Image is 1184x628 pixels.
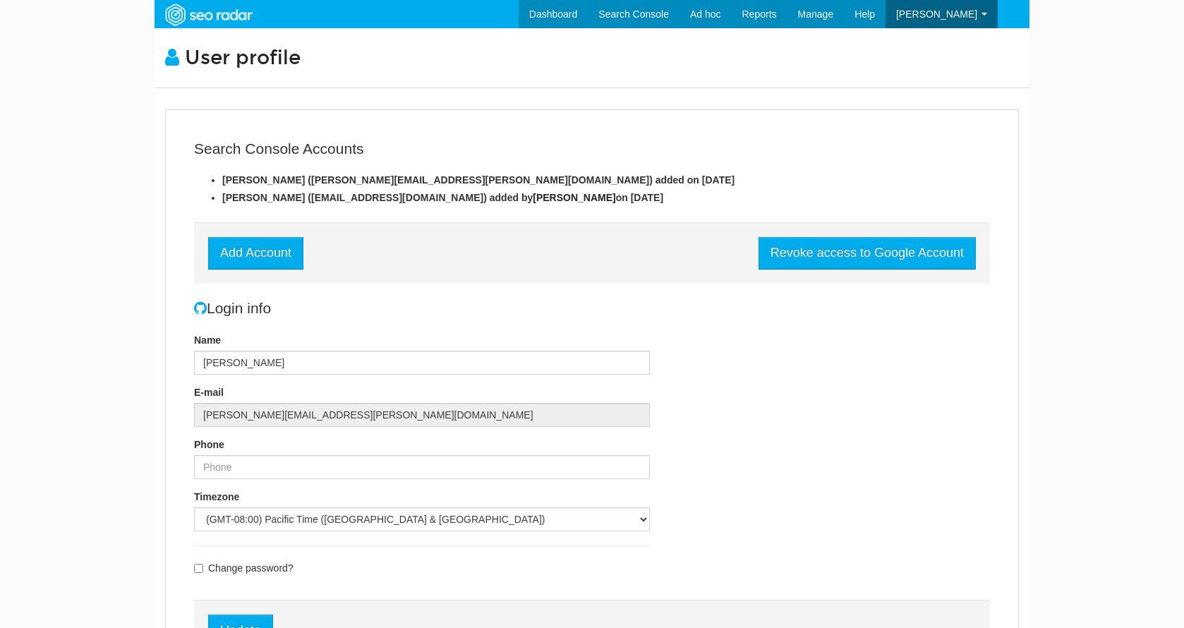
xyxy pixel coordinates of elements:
[194,564,203,573] input: Change password?
[222,191,663,205] label: [PERSON_NAME] ([EMAIL_ADDRESS][DOMAIN_NAME]) added by on [DATE]
[194,403,650,427] div: [PERSON_NAME][EMAIL_ADDRESS][PERSON_NAME][DOMAIN_NAME]
[854,8,875,20] span: Help
[598,8,669,20] span: Search Console
[194,351,650,375] input: Name
[194,298,718,318] div: Login info
[194,455,650,479] input: Phone
[533,192,615,203] a: [PERSON_NAME]
[194,385,224,399] label: E-mail
[194,490,239,504] label: Timezone
[798,8,834,20] span: Manage
[185,46,301,70] span: User profile
[742,8,777,20] span: Reports
[194,138,990,159] div: Search Console Accounts
[222,173,735,187] label: [PERSON_NAME] ([PERSON_NAME][EMAIL_ADDRESS][PERSON_NAME][DOMAIN_NAME]) added on [DATE]
[194,437,224,452] label: Phone
[208,562,294,574] label: Change password?
[690,8,721,20] span: Ad hoc
[194,333,221,347] label: Name
[896,8,977,20] span: [PERSON_NAME]
[759,237,976,270] a: Revoke access to Google Account
[208,237,303,270] a: Add Account
[159,2,257,28] img: SEORadar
